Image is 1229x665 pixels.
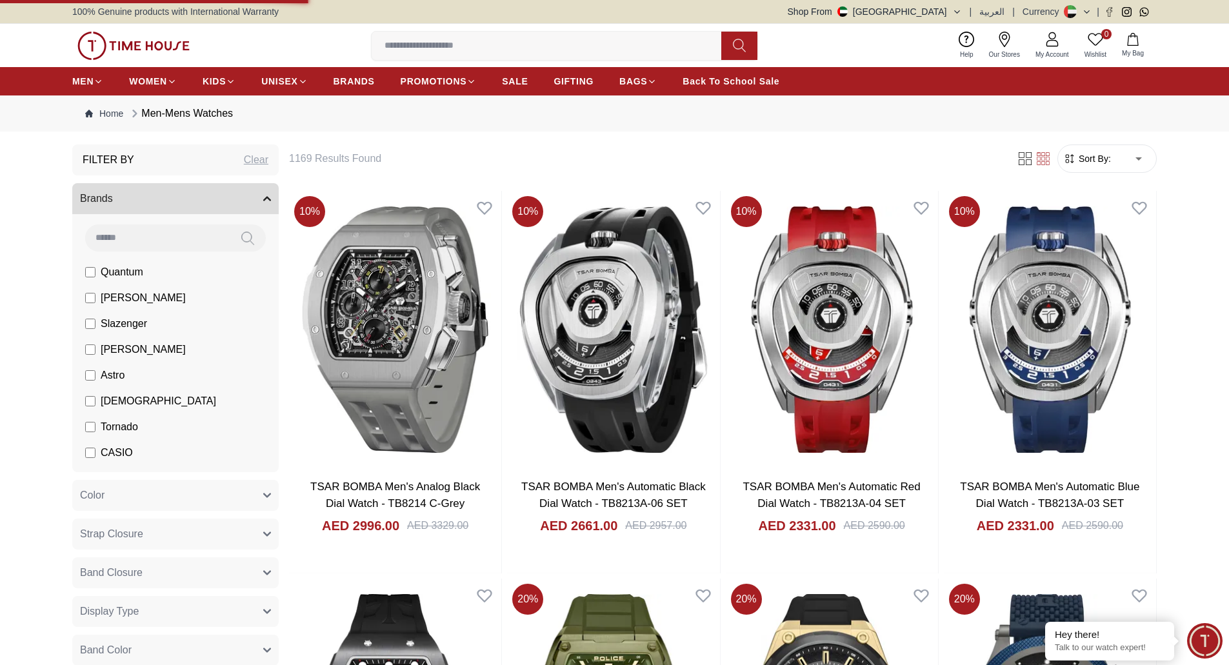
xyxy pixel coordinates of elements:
[72,480,279,511] button: Color
[77,32,190,60] img: ...
[401,70,477,93] a: PROMOTIONS
[72,183,279,214] button: Brands
[244,152,268,168] div: Clear
[1139,7,1149,17] a: Whatsapp
[960,481,1139,510] a: TSAR BOMBA Men's Automatic Blue Dial Watch - TB8213A-03 SET
[619,75,647,88] span: BAGS
[85,422,95,432] input: Tornado
[512,584,543,615] span: 20 %
[72,596,279,627] button: Display Type
[129,70,177,93] a: WOMEN
[261,70,307,93] a: UNISEX
[85,448,95,458] input: CASIO
[512,196,543,227] span: 10 %
[101,316,147,332] span: Slazenger
[72,5,279,18] span: 100% Genuine products with International Warranty
[554,75,594,88] span: GIFTING
[944,191,1156,468] img: TSAR BOMBA Men's Automatic Blue Dial Watch - TB8213A-03 SET
[72,557,279,588] button: Band Closure
[507,191,719,468] img: TSAR BOMBA Men's Automatic Black Dial Watch - TB8213A-06 SET
[80,604,139,619] span: Display Type
[101,290,186,306] span: [PERSON_NAME]
[289,191,501,468] img: TSAR BOMBA Men's Analog Black Dial Watch - TB8214 C-Grey
[72,519,279,550] button: Strap Closure
[203,75,226,88] span: KIDS
[407,518,468,533] div: AED 3329.00
[970,5,972,18] span: |
[72,95,1157,132] nav: Breadcrumb
[1055,642,1164,653] p: Talk to our watch expert!
[731,584,762,615] span: 20 %
[80,191,113,206] span: Brands
[1101,29,1112,39] span: 0
[1077,29,1114,62] a: 0Wishlist
[743,481,920,510] a: TSAR BOMBA Men's Automatic Red Dial Watch - TB8213A-04 SET
[80,642,132,658] span: Band Color
[1104,7,1114,17] a: Facebook
[289,151,1001,166] h6: 1169 Results Found
[683,70,779,93] a: Back To School Sale
[981,29,1028,62] a: Our Stores
[949,196,980,227] span: 10 %
[85,107,123,120] a: Home
[683,75,779,88] span: Back To School Sale
[310,481,480,510] a: TSAR BOMBA Men's Analog Black Dial Watch - TB8214 C-Grey
[979,5,1004,18] button: العربية
[101,264,143,280] span: Quantum
[294,196,325,227] span: 10 %
[85,293,95,303] input: [PERSON_NAME]
[1117,48,1149,58] span: My Bag
[1062,518,1123,533] div: AED 2590.00
[554,70,594,93] a: GIFTING
[322,517,399,535] h4: AED 2996.00
[949,584,980,615] span: 20 %
[1063,152,1111,165] button: Sort By:
[1097,5,1099,18] span: |
[85,396,95,406] input: [DEMOGRAPHIC_DATA]
[72,70,103,93] a: MEN
[1076,152,1111,165] span: Sort By:
[1055,628,1164,641] div: Hey there!
[955,50,979,59] span: Help
[1023,5,1064,18] div: Currency
[758,517,835,535] h4: AED 2331.00
[401,75,467,88] span: PROMOTIONS
[726,191,938,468] a: TSAR BOMBA Men's Automatic Red Dial Watch - TB8213A-04 SET
[837,6,848,17] img: United Arab Emirates
[1079,50,1112,59] span: Wishlist
[203,70,235,93] a: KIDS
[521,481,706,510] a: TSAR BOMBA Men's Automatic Black Dial Watch - TB8213A-06 SET
[540,517,617,535] h4: AED 2661.00
[731,196,762,227] span: 10 %
[1012,5,1015,18] span: |
[128,106,233,121] div: Men-Mens Watches
[1187,623,1223,659] div: Chat Widget
[85,344,95,355] input: [PERSON_NAME]
[101,445,133,461] span: CASIO
[984,50,1025,59] span: Our Stores
[101,471,141,486] span: CITIZEN
[101,368,125,383] span: Astro
[502,75,528,88] span: SALE
[334,75,375,88] span: BRANDS
[129,75,167,88] span: WOMEN
[101,342,186,357] span: [PERSON_NAME]
[1030,50,1074,59] span: My Account
[1122,7,1132,17] a: Instagram
[85,267,95,277] input: Quantum
[85,319,95,329] input: Slazenger
[1114,30,1152,61] button: My Bag
[977,517,1054,535] h4: AED 2331.00
[101,393,216,409] span: [DEMOGRAPHIC_DATA]
[80,526,143,542] span: Strap Closure
[72,75,94,88] span: MEN
[952,29,981,62] a: Help
[334,70,375,93] a: BRANDS
[83,152,134,168] h3: Filter By
[788,5,962,18] button: Shop From[GEOGRAPHIC_DATA]
[625,518,686,533] div: AED 2957.00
